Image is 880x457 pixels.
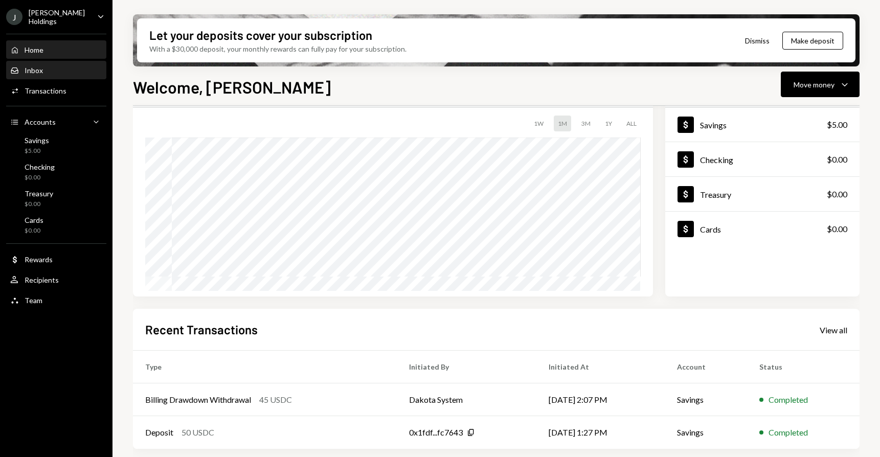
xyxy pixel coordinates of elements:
[769,426,808,439] div: Completed
[25,216,43,224] div: Cards
[25,163,55,171] div: Checking
[145,394,251,406] div: Billing Drawdown Withdrawal
[259,394,292,406] div: 45 USDC
[409,426,463,439] div: 0x1fdf...fc7643
[820,324,847,335] a: View all
[747,351,860,383] th: Status
[25,276,59,284] div: Recipients
[149,43,407,54] div: With a $30,000 deposit, your monthly rewards can fully pay for your subscription.
[665,416,747,449] td: Savings
[25,189,53,198] div: Treasury
[29,8,89,26] div: [PERSON_NAME] Holdings
[827,188,847,200] div: $0.00
[397,383,536,416] td: Dakota System
[25,86,66,95] div: Transactions
[145,426,173,439] div: Deposit
[6,61,106,79] a: Inbox
[700,155,733,165] div: Checking
[25,136,49,145] div: Savings
[6,213,106,237] a: Cards$0.00
[554,116,571,131] div: 1M
[6,250,106,268] a: Rewards
[536,416,665,449] td: [DATE] 1:27 PM
[6,133,106,157] a: Savings$5.00
[182,426,214,439] div: 50 USDC
[700,120,727,130] div: Savings
[665,383,747,416] td: Savings
[6,81,106,100] a: Transactions
[530,116,548,131] div: 1W
[781,72,860,97] button: Move money
[25,66,43,75] div: Inbox
[665,142,860,176] a: Checking$0.00
[536,351,665,383] th: Initiated At
[769,394,808,406] div: Completed
[6,112,106,131] a: Accounts
[133,77,331,97] h1: Welcome, [PERSON_NAME]
[700,190,731,199] div: Treasury
[25,255,53,264] div: Rewards
[665,177,860,211] a: Treasury$0.00
[145,321,258,338] h2: Recent Transactions
[25,118,56,126] div: Accounts
[6,40,106,59] a: Home
[782,32,843,50] button: Make deposit
[665,212,860,246] a: Cards$0.00
[732,29,782,53] button: Dismiss
[6,159,106,184] a: Checking$0.00
[25,147,49,155] div: $5.00
[133,351,397,383] th: Type
[827,223,847,235] div: $0.00
[827,153,847,166] div: $0.00
[665,351,747,383] th: Account
[820,325,847,335] div: View all
[149,27,372,43] div: Let your deposits cover your subscription
[601,116,616,131] div: 1Y
[665,107,860,142] a: Savings$5.00
[6,270,106,289] a: Recipients
[577,116,595,131] div: 3M
[397,351,536,383] th: Initiated By
[6,9,22,25] div: J
[536,383,665,416] td: [DATE] 2:07 PM
[794,79,834,90] div: Move money
[6,186,106,211] a: Treasury$0.00
[25,200,53,209] div: $0.00
[700,224,721,234] div: Cards
[25,45,43,54] div: Home
[827,119,847,131] div: $5.00
[25,173,55,182] div: $0.00
[6,291,106,309] a: Team
[25,226,43,235] div: $0.00
[25,296,42,305] div: Team
[622,116,641,131] div: ALL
